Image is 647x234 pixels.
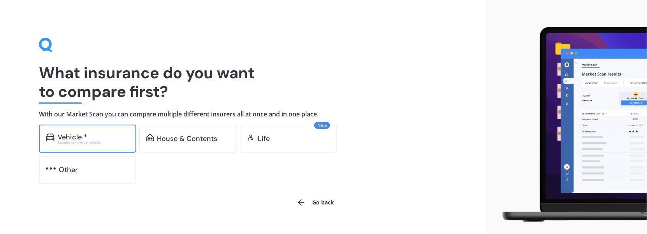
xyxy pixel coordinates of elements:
img: car.f15378c7a67c060ca3f3.svg [46,134,55,141]
span: New [314,122,330,129]
div: Vehicle * [58,133,87,141]
div: Other [59,166,78,174]
img: other.81dba5aafe580aa69f38.svg [46,165,56,172]
div: Excludes commercial vehicles [58,141,129,144]
h4: With our Market Scan you can compare multiple different insurers all at once and in one place. [39,110,447,118]
img: home-and-contents.b802091223b8502ef2dd.svg [146,134,154,141]
div: House & Contents [157,135,217,143]
button: Go back [292,193,339,212]
div: Life [258,135,270,143]
h1: What insurance do you want to compare first? [39,63,447,101]
img: life.f720d6a2d7cdcd3ad642.svg [247,134,255,141]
